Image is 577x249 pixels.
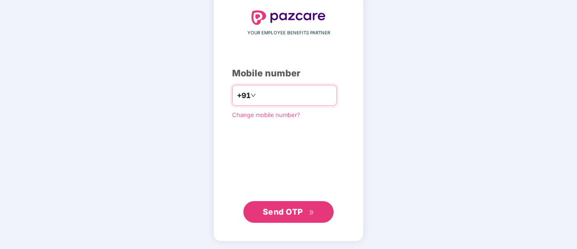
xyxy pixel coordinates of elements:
[232,111,300,118] a: Change mobile number?
[251,10,326,25] img: logo
[309,210,315,216] span: double-right
[232,66,345,80] div: Mobile number
[251,93,256,98] span: down
[237,90,251,101] span: +91
[247,29,330,37] span: YOUR EMPLOYEE BENEFITS PARTNER
[263,207,303,216] span: Send OTP
[243,201,334,223] button: Send OTPdouble-right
